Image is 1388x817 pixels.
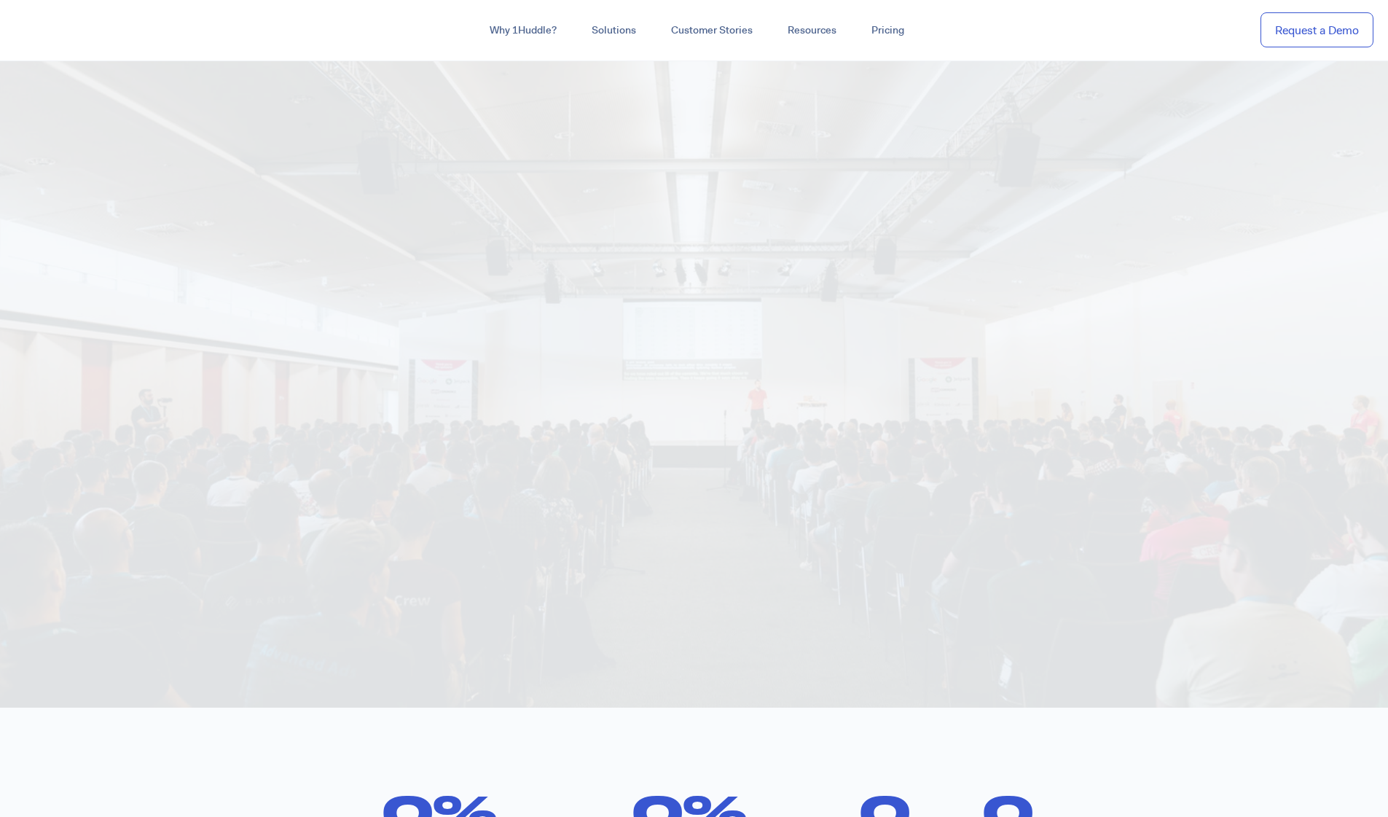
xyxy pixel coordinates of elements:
img: ... [15,16,119,44]
a: Resources [770,17,854,44]
a: Pricing [854,17,922,44]
a: Customer Stories [654,17,770,44]
a: Request a Demo [1260,12,1373,48]
a: Why 1Huddle? [472,17,574,44]
a: Solutions [574,17,654,44]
